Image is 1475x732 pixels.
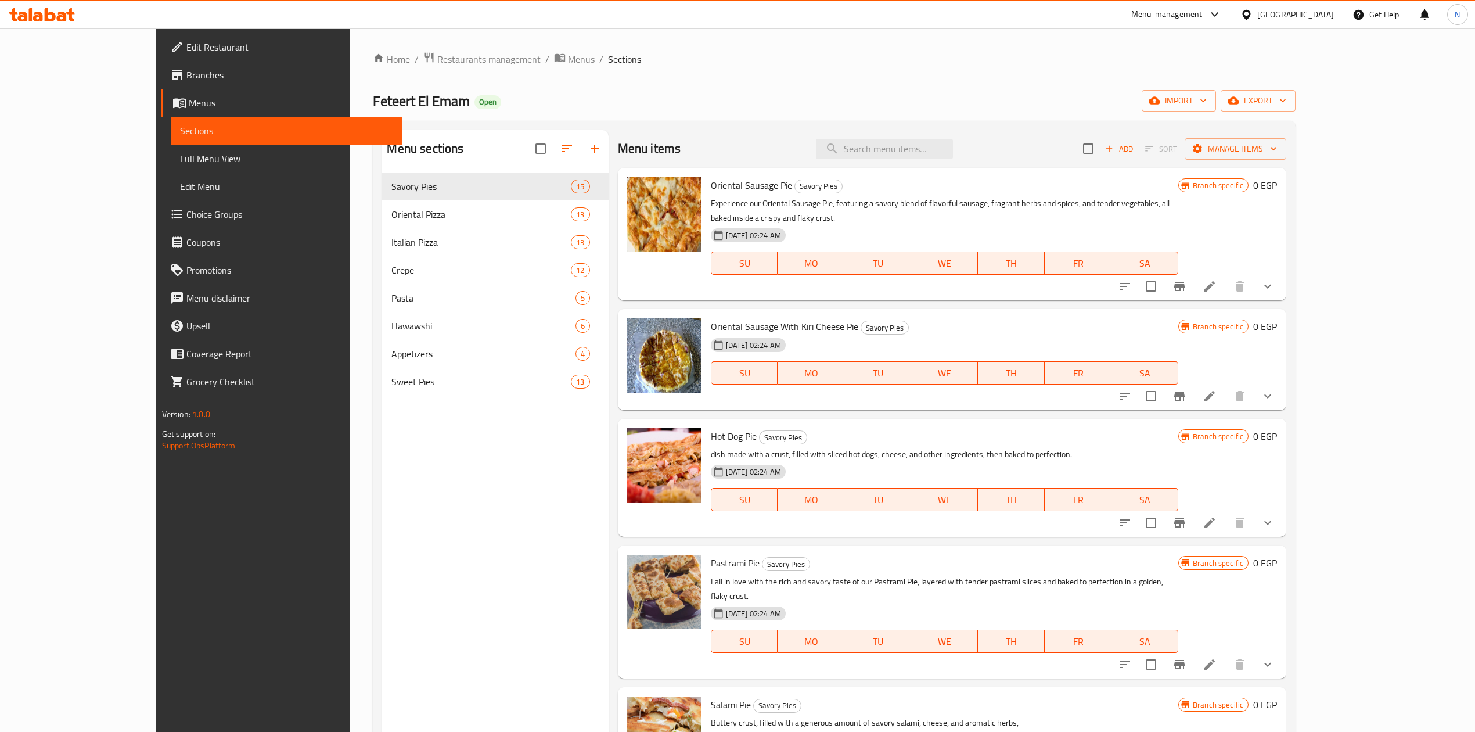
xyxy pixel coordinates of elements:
button: Branch-specific-item [1165,382,1193,410]
button: WE [911,252,978,275]
h6: 0 EGP [1253,555,1277,571]
svg: Show Choices [1261,658,1275,672]
a: Full Menu View [171,145,402,173]
div: Savory Pies [391,180,571,193]
span: Savory Pies [795,180,842,193]
button: sort-choices [1111,272,1139,300]
span: FR [1049,255,1107,272]
button: TU [844,252,911,275]
h6: 0 EGP [1253,697,1277,713]
span: WE [916,255,973,272]
p: Buttery crust, filled with a generous amount of savory salami, cheese, and aromatic herbs, [711,716,1178,730]
a: Restaurants management [423,52,541,67]
span: Grocery Checklist [186,375,393,389]
li: / [545,52,549,66]
h6: 0 EGP [1253,428,1277,444]
span: Appetizers [391,347,575,361]
span: TU [849,365,906,382]
button: show more [1254,382,1282,410]
div: Crepe12 [382,256,608,284]
a: Edit Restaurant [161,33,402,61]
button: SU [711,488,778,511]
div: Oriental Pizza13 [382,200,608,228]
span: Select to update [1139,274,1163,299]
button: TH [978,488,1045,511]
span: 13 [571,237,589,248]
button: Manage items [1185,138,1286,160]
span: Sort sections [553,135,581,163]
a: Menus [161,89,402,117]
button: TU [844,630,911,653]
span: Open [474,97,501,107]
a: Edit Menu [171,173,402,200]
a: Sections [171,117,402,145]
span: 1.0.0 [192,407,210,422]
svg: Show Choices [1261,389,1275,403]
span: Choice Groups [186,207,393,221]
a: Edit menu item [1203,516,1217,530]
button: TH [978,252,1045,275]
button: show more [1254,509,1282,537]
img: Pastrami Pie [627,555,701,629]
button: Add [1100,140,1138,158]
p: Fall in love with the rich and savory taste of our Pastrami Pie, layered with tender pastrami sli... [711,575,1178,604]
div: items [571,207,589,221]
p: dish made with a crust, filled with sliced hot dogs, cheese, and other ingredients, then baked to... [711,447,1178,462]
span: Italian Pizza [391,235,571,249]
button: Add section [581,135,609,163]
span: TU [849,255,906,272]
div: items [571,235,589,249]
a: Branches [161,61,402,89]
span: SA [1116,633,1174,650]
span: Sections [608,52,641,66]
button: TH [978,361,1045,385]
h2: Menu sections [387,140,463,157]
span: Coupons [186,235,393,249]
div: items [575,291,590,305]
span: Pasta [391,291,575,305]
a: Upsell [161,312,402,340]
div: items [571,180,589,193]
span: Menus [189,96,393,110]
p: Experience our Oriental Sausage Pie, featuring a savory blend of flavorful sausage, fragrant herb... [711,196,1178,225]
button: SA [1111,361,1178,385]
span: Sections [180,124,393,138]
span: FR [1049,491,1107,508]
span: SU [716,255,774,272]
button: Branch-specific-item [1165,272,1193,300]
button: MO [778,488,844,511]
span: Select to update [1139,511,1163,535]
span: Coverage Report [186,347,393,361]
span: Select all sections [528,137,553,161]
div: Crepe [391,263,571,277]
span: Branches [186,68,393,82]
div: [GEOGRAPHIC_DATA] [1257,8,1334,21]
div: Italian Pizza13 [382,228,608,256]
span: Select to update [1139,384,1163,408]
button: SU [711,361,778,385]
span: Oriental Pizza [391,207,571,221]
span: Sweet Pies [391,375,571,389]
button: Branch-specific-item [1165,509,1193,537]
span: 5 [576,293,589,304]
span: WE [916,491,973,508]
a: Edit menu item [1203,658,1217,672]
button: delete [1226,509,1254,537]
span: Branch specific [1188,431,1248,442]
div: Savory Pies [861,321,909,335]
button: Branch-specific-item [1165,651,1193,679]
button: FR [1045,252,1111,275]
button: TU [844,488,911,511]
span: 4 [576,349,589,360]
span: FR [1049,633,1107,650]
li: / [599,52,603,66]
nav: Menu sections [382,168,608,400]
a: Support.OpsPlatform [162,438,236,453]
div: Menu-management [1131,8,1203,21]
span: 13 [571,376,589,387]
span: TH [983,633,1040,650]
span: SU [716,633,774,650]
span: SA [1116,255,1174,272]
span: [DATE] 02:24 AM [721,340,786,351]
